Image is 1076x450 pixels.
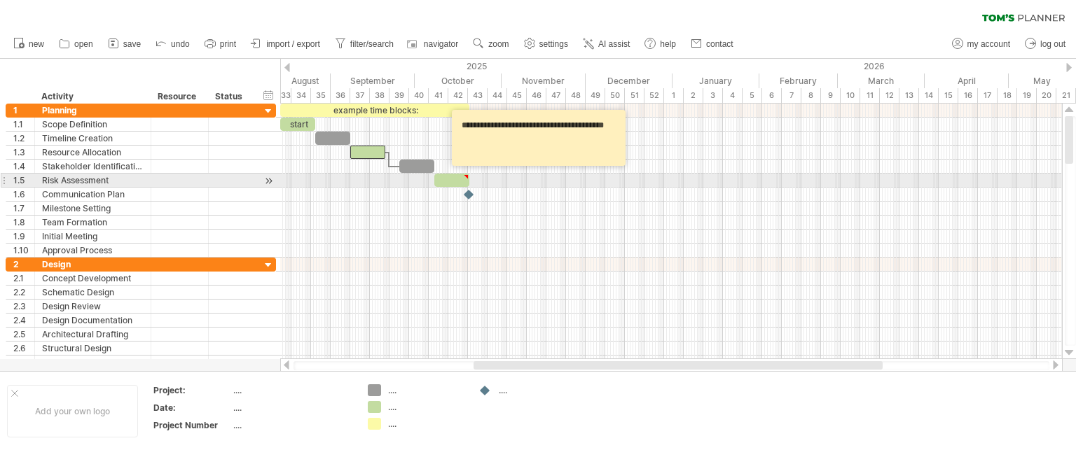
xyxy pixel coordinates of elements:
div: .... [233,402,351,414]
div: Schematic Design [42,286,144,299]
div: 8 [801,88,821,103]
a: import / export [247,35,324,53]
div: September 2025 [331,73,415,88]
div: 20 [1037,88,1056,103]
div: 11 [860,88,880,103]
div: 12 [880,88,899,103]
div: scroll to activity [262,174,275,188]
div: 1.6 [13,188,34,201]
a: save [104,35,145,53]
div: 6 [762,88,782,103]
span: contact [706,39,733,49]
div: 1.3 [13,146,34,159]
div: 48 [566,88,586,103]
div: 47 [546,88,566,103]
div: 1.8 [13,216,34,229]
span: undo [171,39,190,49]
div: Resource Allocation [42,146,144,159]
div: Structural Design [42,342,144,355]
div: 51 [625,88,644,103]
div: 2.2 [13,286,34,299]
div: 19 [1017,88,1037,103]
a: new [10,35,48,53]
div: 35 [311,88,331,103]
div: 41 [429,88,448,103]
div: Risk Assessment [42,174,144,187]
span: print [220,39,236,49]
span: open [74,39,93,49]
div: Activity [41,90,143,104]
div: Team Formation [42,216,144,229]
a: my account [949,35,1014,53]
span: zoom [488,39,509,49]
div: 2.7 [13,356,34,369]
div: .... [388,384,464,396]
a: undo [152,35,194,53]
div: .... [233,384,351,396]
div: 1.9 [13,230,34,243]
div: 42 [448,88,468,103]
span: log out [1040,39,1065,49]
div: January 2026 [672,73,759,88]
div: 2.4 [13,314,34,327]
a: contact [687,35,738,53]
span: AI assist [598,39,630,49]
div: 18 [998,88,1017,103]
div: 49 [586,88,605,103]
div: Architectural Drafting [42,328,144,341]
div: .... [388,401,464,413]
div: Design Documentation [42,314,144,327]
div: Design Review [42,300,144,313]
div: Milestone Setting [42,202,144,215]
div: 14 [919,88,939,103]
div: 37 [350,88,370,103]
div: August 2025 [244,73,331,88]
span: help [660,39,676,49]
div: 13 [899,88,919,103]
div: Project: [153,384,230,396]
div: .... [388,418,464,430]
div: 2 [684,88,703,103]
a: open [55,35,97,53]
div: October 2025 [415,73,502,88]
div: 3 [703,88,723,103]
div: start [280,118,315,131]
div: 1.7 [13,202,34,215]
a: log out [1021,35,1070,53]
div: .... [499,384,575,396]
a: help [641,35,680,53]
div: Status [215,90,246,104]
div: 1.1 [13,118,34,131]
a: print [201,35,240,53]
a: AI assist [579,35,634,53]
div: Resource [158,90,200,104]
div: Electrical Planning [42,356,144,369]
div: 52 [644,88,664,103]
div: Communication Plan [42,188,144,201]
div: 9 [821,88,841,103]
div: 39 [389,88,409,103]
span: import / export [266,39,320,49]
div: Approval Process [42,244,144,257]
div: 34 [291,88,311,103]
a: zoom [469,35,513,53]
div: 1 [664,88,684,103]
div: 2.3 [13,300,34,313]
span: new [29,39,44,49]
div: 1.10 [13,244,34,257]
div: Date: [153,402,230,414]
div: Planning [42,104,144,117]
a: filter/search [331,35,398,53]
div: 1.4 [13,160,34,173]
a: settings [520,35,572,53]
div: April 2026 [925,73,1009,88]
div: 15 [939,88,958,103]
div: 33 [272,88,291,103]
div: 40 [409,88,429,103]
div: 46 [527,88,546,103]
div: March 2026 [838,73,925,88]
div: 10 [841,88,860,103]
div: February 2026 [759,73,838,88]
div: 16 [958,88,978,103]
div: November 2025 [502,73,586,88]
